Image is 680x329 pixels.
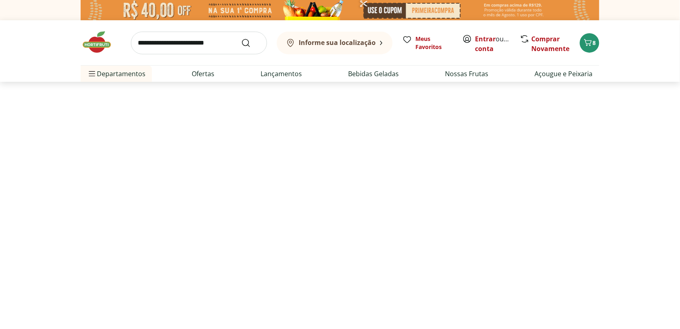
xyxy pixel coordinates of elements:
a: Bebidas Geladas [349,69,399,79]
a: Lançamentos [261,69,302,79]
img: Hortifruti [81,30,121,54]
span: Meus Favoritos [415,35,453,51]
a: Ofertas [192,69,214,79]
input: search [131,32,267,54]
a: Entrar [475,34,496,43]
span: Departamentos [87,64,145,83]
a: Comprar Novamente [532,34,570,53]
span: ou [475,34,511,53]
button: Carrinho [580,33,599,53]
a: Criar conta [475,34,520,53]
button: Informe sua localização [277,32,393,54]
a: Nossas Frutas [445,69,489,79]
button: Submit Search [241,38,261,48]
a: Açougue e Peixaria [535,69,593,79]
b: Informe sua localização [299,38,376,47]
button: Menu [87,64,97,83]
span: 8 [593,39,596,47]
a: Meus Favoritos [402,35,453,51]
